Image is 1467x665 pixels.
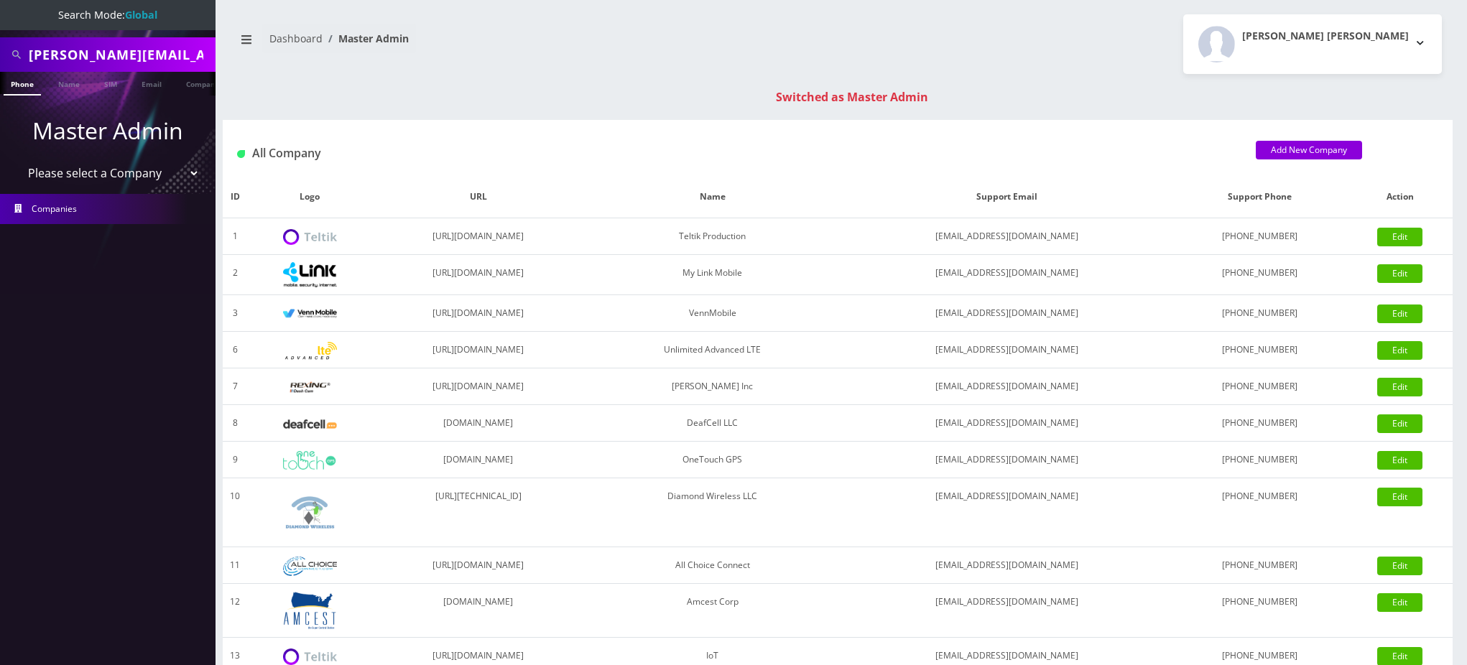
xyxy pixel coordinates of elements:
h2: [PERSON_NAME] [PERSON_NAME] [1242,30,1409,42]
td: 9 [223,442,247,478]
a: Edit [1377,557,1422,575]
td: [EMAIL_ADDRESS][DOMAIN_NAME] [841,478,1172,547]
td: Amcest Corp [584,584,841,638]
th: Name [584,176,841,218]
td: 8 [223,405,247,442]
a: Edit [1377,304,1422,323]
td: [URL][TECHNICAL_ID] [372,478,584,547]
td: [DOMAIN_NAME] [372,405,584,442]
td: [URL][DOMAIN_NAME] [372,368,584,405]
td: My Link Mobile [584,255,841,295]
td: [URL][DOMAIN_NAME] [372,295,584,332]
img: Rexing Inc [283,381,337,394]
nav: breadcrumb [233,24,827,65]
td: [DOMAIN_NAME] [372,442,584,478]
a: Edit [1377,228,1422,246]
a: SIM [97,72,124,94]
td: [EMAIL_ADDRESS][DOMAIN_NAME] [841,584,1172,638]
td: DeafCell LLC [584,405,841,442]
td: 3 [223,295,247,332]
td: All Choice Connect [584,547,841,584]
img: IoT [283,648,337,665]
a: Add New Company [1256,141,1362,159]
li: Master Admin [323,31,409,46]
td: [PHONE_NUMBER] [1172,332,1348,368]
td: OneTouch GPS [584,442,841,478]
th: Logo [247,176,372,218]
td: [DOMAIN_NAME] [372,584,584,638]
th: Action [1348,176,1453,218]
td: VennMobile [584,295,841,332]
td: [PERSON_NAME] Inc [584,368,841,405]
div: Switched as Master Admin [237,88,1467,106]
a: Edit [1377,488,1422,506]
td: [EMAIL_ADDRESS][DOMAIN_NAME] [841,442,1172,478]
td: Teltik Production [584,218,841,255]
img: My Link Mobile [283,262,337,287]
td: [URL][DOMAIN_NAME] [372,547,584,584]
td: Unlimited Advanced LTE [584,332,841,368]
h1: All Company [237,147,1234,160]
img: All Company [237,150,245,158]
th: ID [223,176,247,218]
td: 6 [223,332,247,368]
a: Phone [4,72,41,96]
a: Email [134,72,169,94]
th: URL [372,176,584,218]
td: [EMAIL_ADDRESS][DOMAIN_NAME] [841,332,1172,368]
td: [PHONE_NUMBER] [1172,405,1348,442]
th: Support Email [841,176,1172,218]
td: 2 [223,255,247,295]
td: [EMAIL_ADDRESS][DOMAIN_NAME] [841,218,1172,255]
img: VennMobile [283,309,337,319]
img: Diamond Wireless LLC [283,485,337,539]
a: Edit [1377,378,1422,396]
a: Edit [1377,341,1422,360]
a: Edit [1377,264,1422,283]
img: OneTouch GPS [283,451,337,470]
img: Amcest Corp [283,591,337,630]
input: Search All Companies [29,41,212,68]
strong: Global [125,8,157,22]
td: 11 [223,547,247,584]
td: 10 [223,478,247,547]
td: 7 [223,368,247,405]
a: Dashboard [269,32,323,45]
span: Search Mode: [58,8,157,22]
a: Edit [1377,451,1422,470]
img: All Choice Connect [283,557,337,576]
td: [EMAIL_ADDRESS][DOMAIN_NAME] [841,405,1172,442]
td: [PHONE_NUMBER] [1172,547,1348,584]
a: Name [51,72,87,94]
td: [URL][DOMAIN_NAME] [372,255,584,295]
td: [PHONE_NUMBER] [1172,478,1348,547]
a: Edit [1377,593,1422,612]
a: Company [179,72,227,94]
img: Teltik Production [283,229,337,246]
td: [PHONE_NUMBER] [1172,584,1348,638]
td: [PHONE_NUMBER] [1172,255,1348,295]
td: [PHONE_NUMBER] [1172,295,1348,332]
td: [EMAIL_ADDRESS][DOMAIN_NAME] [841,255,1172,295]
img: DeafCell LLC [283,419,337,429]
button: [PERSON_NAME] [PERSON_NAME] [1183,14,1442,74]
td: 12 [223,584,247,638]
td: [EMAIL_ADDRESS][DOMAIN_NAME] [841,368,1172,405]
span: Companies [32,203,77,215]
td: [URL][DOMAIN_NAME] [372,332,584,368]
td: [PHONE_NUMBER] [1172,218,1348,255]
td: Diamond Wireless LLC [584,478,841,547]
td: [PHONE_NUMBER] [1172,368,1348,405]
td: 1 [223,218,247,255]
img: Unlimited Advanced LTE [283,342,337,360]
td: [EMAIL_ADDRESS][DOMAIN_NAME] [841,295,1172,332]
td: [URL][DOMAIN_NAME] [372,218,584,255]
td: [EMAIL_ADDRESS][DOMAIN_NAME] [841,547,1172,584]
a: Edit [1377,414,1422,433]
th: Support Phone [1172,176,1348,218]
td: [PHONE_NUMBER] [1172,442,1348,478]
